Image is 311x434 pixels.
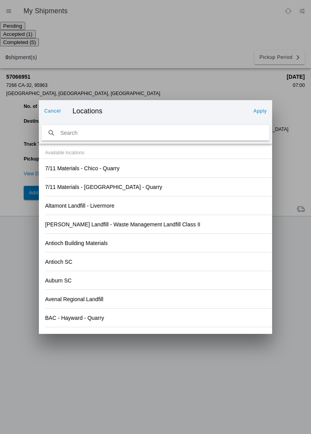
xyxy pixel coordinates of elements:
[65,107,250,115] ion-title: Locations
[39,159,272,178] ion-item: 7/11 Materials - Chico - Quarry
[39,290,272,309] ion-item: Avenal Regional Landfill
[39,178,272,196] ion-item: 7/11 Materials - [GEOGRAPHIC_DATA] - Quarry
[39,309,272,327] ion-item: BAC - Hayward - Quarry
[39,234,272,252] ion-item: Antioch Building Materials
[39,252,272,271] ion-item: Antioch SC
[41,105,64,117] ion-button: Cancel
[39,196,272,215] ion-item: Altamont Landfill - Livermore
[250,105,270,117] ion-button: Apply
[39,271,272,290] ion-item: Auburn SC
[39,327,272,346] ion-item: Bakersfield SC
[39,215,272,234] ion-item: [PERSON_NAME] Landfill - Waste Management Landfill Class II
[42,125,269,141] input: search text
[39,147,272,159] ion-item-divider: Available locations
